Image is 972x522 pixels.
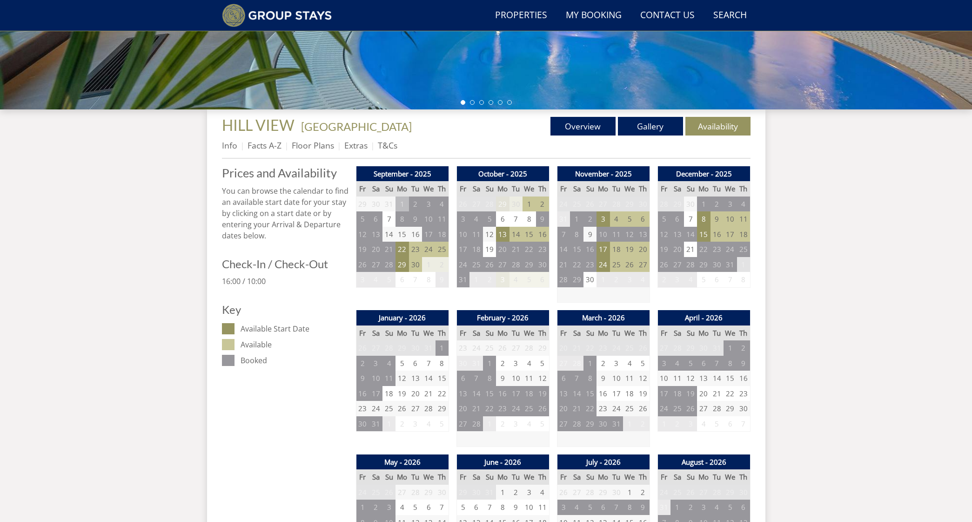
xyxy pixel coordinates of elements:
td: 25 [483,340,496,356]
td: 1 [469,272,483,287]
a: Facts A-Z [248,140,282,151]
th: March - 2026 [557,310,650,325]
td: 24 [557,197,570,212]
td: 14 [509,227,523,242]
td: 3 [623,272,636,287]
a: T&Cs [378,140,397,151]
td: 27 [637,257,650,272]
td: 9 [536,211,549,227]
td: 30 [684,197,697,212]
td: 3 [422,197,435,212]
td: 12 [657,227,670,242]
th: October - 2025 [456,166,549,182]
th: Tu [610,325,623,341]
td: 2 [436,257,449,272]
td: 22 [697,242,710,257]
td: 19 [483,242,496,257]
td: 31 [422,340,435,356]
td: 2 [496,356,509,371]
td: 29 [523,257,536,272]
td: 28 [610,197,623,212]
td: 25 [737,242,750,257]
td: 25 [436,242,449,257]
img: Group Stays [222,4,332,27]
td: 25 [469,257,483,272]
td: 26 [637,340,650,356]
th: Su [382,181,396,197]
td: 5 [536,356,549,371]
td: 5 [382,272,396,287]
th: Fr [557,325,570,341]
td: 23 [536,242,549,257]
a: Gallery [618,117,683,136]
td: 6 [369,211,382,227]
th: Su [684,181,697,197]
td: 16 [536,227,549,242]
th: Sa [670,181,684,197]
a: Info [222,140,237,151]
td: 8 [422,272,435,287]
td: 24 [469,340,483,356]
dd: Booked [241,355,348,366]
td: 27 [597,197,610,212]
td: 16 [583,242,597,257]
td: 9 [436,272,449,287]
td: 9 [583,227,597,242]
td: 8 [396,211,409,227]
td: 30 [369,197,382,212]
th: Mo [496,181,509,197]
td: 21 [382,242,396,257]
th: We [623,181,636,197]
th: We [523,181,536,197]
h3: Key [222,304,349,316]
td: 12 [623,227,636,242]
td: 29 [356,197,369,212]
th: We [422,325,435,341]
td: 10 [724,211,737,227]
td: 15 [396,227,409,242]
dd: Available Start Date [241,323,348,334]
td: 1 [724,340,737,356]
td: 15 [570,242,583,257]
td: 18 [436,227,449,242]
th: Mo [396,181,409,197]
a: [GEOGRAPHIC_DATA] [301,120,412,133]
td: 3 [597,211,610,227]
td: 1 [523,197,536,212]
td: 29 [496,197,509,212]
td: 30 [711,257,724,272]
td: 23 [711,242,724,257]
th: Su [382,325,396,341]
th: January - 2026 [356,310,449,325]
dd: Available [241,339,348,350]
td: 1 [483,356,496,371]
td: 16 [711,227,724,242]
td: 28 [657,197,670,212]
td: 20 [369,242,382,257]
td: 5 [523,272,536,287]
td: 26 [356,257,369,272]
a: Prices and Availability [222,166,349,179]
td: 11 [436,211,449,227]
td: 13 [496,227,509,242]
a: Extras [344,140,368,151]
td: 7 [409,272,422,287]
th: September - 2025 [356,166,449,182]
td: 3 [369,356,382,371]
th: Th [536,181,549,197]
th: We [623,325,636,341]
th: Fr [557,181,570,197]
a: My Booking [562,5,625,26]
td: 30 [456,356,469,371]
th: We [523,325,536,341]
td: 31 [711,340,724,356]
td: 3 [724,197,737,212]
th: Th [737,181,750,197]
a: HILL VIEW [222,116,297,134]
td: 8 [697,211,710,227]
th: April - 2026 [657,310,750,325]
td: 29 [570,272,583,287]
td: 18 [469,242,483,257]
td: 28 [483,197,496,212]
td: 1 [436,340,449,356]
